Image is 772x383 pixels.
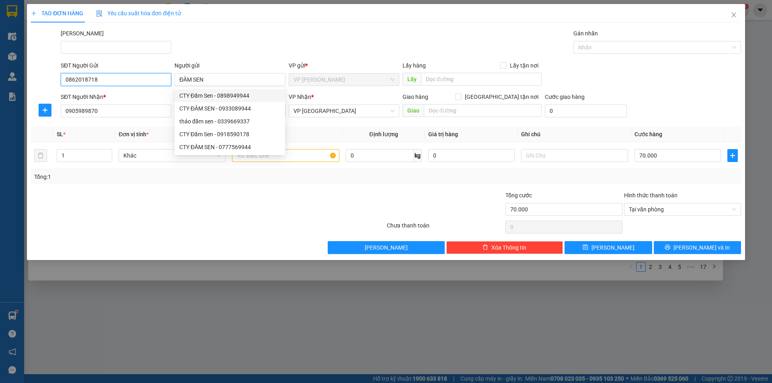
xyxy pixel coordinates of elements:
[507,61,542,70] span: Lấy tận nơi
[545,104,627,117] input: Cước giao hàng
[175,102,285,115] div: CTY ĐẦM SEN - 0933089944
[179,117,280,126] div: thảo đầm sen - 0339669337
[119,131,149,137] span: Đơn vị tính
[77,7,158,26] div: VP [GEOGRAPHIC_DATA]
[591,243,634,252] span: [PERSON_NAME]
[424,104,542,117] input: Dọc đường
[521,149,628,162] input: Ghi Chú
[61,30,104,37] label: Mã ĐH
[289,61,399,70] div: VP gửi
[7,8,19,16] span: Gửi:
[179,91,280,100] div: CTY Đầm Sen - 0898949944
[7,36,71,47] div: 0849677526
[39,104,51,117] button: plus
[31,10,37,16] span: plus
[77,36,158,47] div: 0782554760
[39,107,51,113] span: plus
[179,130,280,139] div: CTY Đầm Sen - 0918590178
[428,131,458,137] span: Giá trị hàng
[175,61,285,70] div: Người gửi
[96,10,103,17] img: icon
[175,89,285,102] div: CTY Đầm Sen - 0898949944
[77,26,158,36] div: [PERSON_NAME]
[289,94,311,100] span: VP Nhận
[123,150,221,162] span: Khác
[573,30,598,37] label: Gán nhãn
[505,192,532,199] span: Tổng cước
[34,172,298,181] div: Tổng: 1
[462,92,542,101] span: [GEOGRAPHIC_DATA] tận nơi
[7,26,71,36] div: [PERSON_NAME]
[232,149,339,162] input: VD: Bàn, Ghế
[175,128,285,141] div: CTY Đầm Sen - 0918590178
[402,62,426,69] span: Lấy hàng
[491,243,526,252] span: Xóa Thông tin
[634,131,662,137] span: Cước hàng
[175,141,285,154] div: CTY ĐẦM SEN - 0777569944
[402,104,424,117] span: Giao
[328,241,445,254] button: [PERSON_NAME]
[179,104,280,113] div: CTY ĐẦM SEN - 0933089944
[57,131,63,137] span: SL
[179,143,280,152] div: CTY ĐẦM SEN - 0777569944
[365,243,408,252] span: [PERSON_NAME]
[61,61,171,70] div: SĐT Người Gửi
[421,73,542,86] input: Dọc đường
[629,203,736,215] span: Tại văn phòng
[624,192,678,199] label: Hình thức thanh toán
[723,4,745,27] button: Close
[545,94,585,100] label: Cước giao hàng
[96,10,181,16] span: Yêu cầu xuất hóa đơn điện tử
[61,92,171,101] div: SĐT Người Nhận
[31,10,83,16] span: TẠO ĐƠN HÀNG
[728,152,737,159] span: plus
[6,53,18,61] span: CR :
[77,8,96,16] span: Nhận:
[518,127,631,142] th: Ghi chú
[414,149,422,162] span: kg
[7,7,71,26] div: VP [PERSON_NAME]
[370,131,398,137] span: Định lượng
[386,221,505,235] div: Chưa thanh toán
[565,241,652,254] button: save[PERSON_NAME]
[446,241,563,254] button: deleteXóa Thông tin
[731,12,737,18] span: close
[175,115,285,128] div: thảo đầm sen - 0339669337
[654,241,741,254] button: printer[PERSON_NAME] và In
[402,94,428,100] span: Giao hàng
[428,149,515,162] input: 0
[34,149,47,162] button: delete
[583,244,588,251] span: save
[294,105,394,117] span: VP Nha Trang
[61,41,171,54] input: Mã ĐH
[294,74,394,86] span: VP Phan Thiết
[6,52,72,61] div: 30.000
[727,149,738,162] button: plus
[673,243,730,252] span: [PERSON_NAME] và In
[482,244,488,251] span: delete
[402,73,421,86] span: Lấy
[665,244,670,251] span: printer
